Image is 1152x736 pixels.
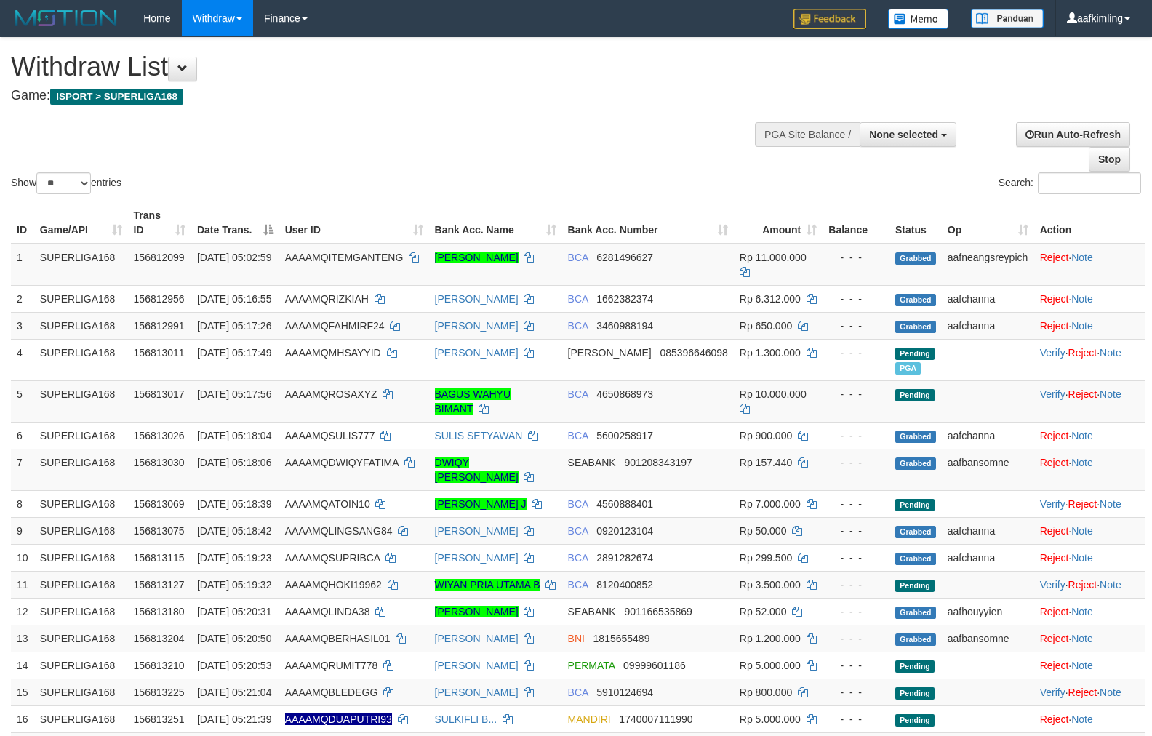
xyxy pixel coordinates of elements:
[1034,244,1145,286] td: ·
[285,430,375,441] span: AAAAMQSULIS777
[828,250,884,265] div: - - -
[435,252,519,263] a: [PERSON_NAME]
[619,713,692,725] span: Copy 1740007111990 to clipboard
[895,389,935,401] span: Pending
[435,552,519,564] a: [PERSON_NAME]
[740,552,792,564] span: Rp 299.500
[285,457,399,468] span: AAAAMQDWIQYFATIMA
[197,498,271,510] span: [DATE] 05:18:39
[568,633,585,644] span: BNI
[740,388,807,400] span: Rp 10.000.000
[1071,293,1093,305] a: Note
[1034,490,1145,517] td: · ·
[942,598,1034,625] td: aafhouyyien
[197,388,271,400] span: [DATE] 05:17:56
[435,687,519,698] a: [PERSON_NAME]
[828,577,884,592] div: - - -
[740,430,792,441] span: Rp 900.000
[1040,687,1065,698] a: Verify
[1034,285,1145,312] td: ·
[134,347,185,359] span: 156813011
[1071,430,1093,441] a: Note
[568,713,611,725] span: MANDIRI
[34,285,128,312] td: SUPERLIGA168
[1034,598,1145,625] td: ·
[828,455,884,470] div: - - -
[197,606,271,617] span: [DATE] 05:20:31
[568,457,616,468] span: SEABANK
[285,687,378,698] span: AAAAMQBLEDEGG
[1068,347,1097,359] a: Reject
[895,252,936,265] span: Grabbed
[285,713,392,725] span: Nama rekening ada tanda titik/strip, harap diedit
[740,252,807,263] span: Rp 11.000.000
[1034,571,1145,598] td: · ·
[623,660,686,671] span: Copy 09999601186 to clipboard
[197,660,271,671] span: [DATE] 05:20:53
[34,490,128,517] td: SUPERLIGA168
[596,293,653,305] span: Copy 1662382374 to clipboard
[1040,498,1065,510] a: Verify
[740,347,801,359] span: Rp 1.300.000
[596,252,653,263] span: Copy 6281496627 to clipboard
[740,525,787,537] span: Rp 50.000
[1034,544,1145,571] td: ·
[942,202,1034,244] th: Op: activate to sort column ascending
[34,571,128,598] td: SUPERLIGA168
[828,428,884,443] div: - - -
[568,320,588,332] span: BCA
[895,348,935,360] span: Pending
[1071,525,1093,537] a: Note
[1068,579,1097,591] a: Reject
[197,525,271,537] span: [DATE] 05:18:42
[1034,202,1145,244] th: Action
[429,202,562,244] th: Bank Acc. Name: activate to sort column ascending
[134,660,185,671] span: 156813210
[793,9,866,29] img: Feedback.jpg
[568,687,588,698] span: BCA
[1034,625,1145,652] td: ·
[568,579,588,591] span: BCA
[568,347,652,359] span: [PERSON_NAME]
[1089,147,1130,172] a: Stop
[596,388,653,400] span: Copy 4650868973 to clipboard
[1071,633,1093,644] a: Note
[34,652,128,679] td: SUPERLIGA168
[11,312,34,339] td: 3
[1071,713,1093,725] a: Note
[197,457,271,468] span: [DATE] 05:18:06
[828,604,884,619] div: - - -
[1040,606,1069,617] a: Reject
[34,339,128,380] td: SUPERLIGA168
[895,499,935,511] span: Pending
[895,714,935,727] span: Pending
[34,202,128,244] th: Game/API: activate to sort column ascending
[134,552,185,564] span: 156813115
[11,422,34,449] td: 6
[197,430,271,441] span: [DATE] 05:18:04
[1040,347,1065,359] a: Verify
[11,598,34,625] td: 12
[34,422,128,449] td: SUPERLIGA168
[562,202,734,244] th: Bank Acc. Number: activate to sort column ascending
[197,579,271,591] span: [DATE] 05:19:32
[11,380,34,422] td: 5
[1040,320,1069,332] a: Reject
[942,312,1034,339] td: aafchanna
[1040,633,1069,644] a: Reject
[1071,320,1093,332] a: Note
[1034,705,1145,732] td: ·
[197,347,271,359] span: [DATE] 05:17:49
[596,552,653,564] span: Copy 2891282674 to clipboard
[435,293,519,305] a: [PERSON_NAME]
[285,347,381,359] span: AAAAMQMHSAYYID
[942,449,1034,490] td: aafbansomne
[34,244,128,286] td: SUPERLIGA168
[279,202,429,244] th: User ID: activate to sort column ascending
[1040,713,1069,725] a: Reject
[197,293,271,305] span: [DATE] 05:16:55
[197,552,271,564] span: [DATE] 05:19:23
[1040,252,1069,263] a: Reject
[568,430,588,441] span: BCA
[435,633,519,644] a: [PERSON_NAME]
